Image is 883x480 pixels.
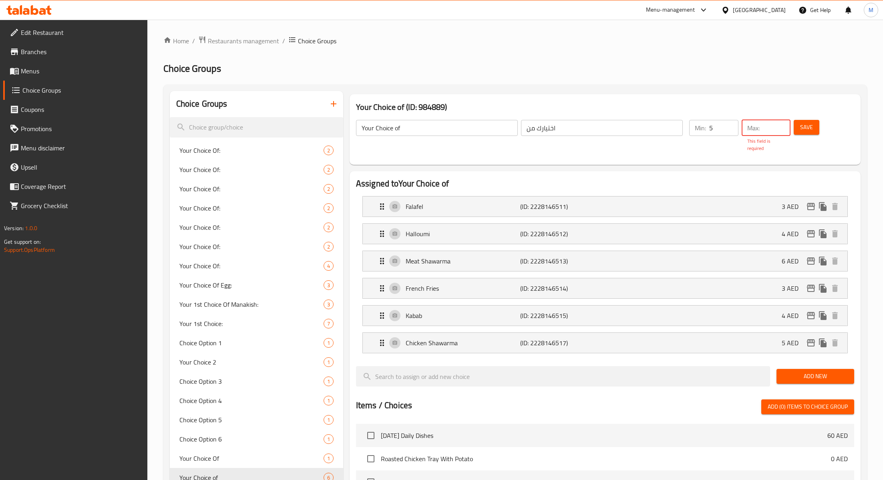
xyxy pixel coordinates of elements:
li: Expand [356,247,854,275]
button: edit [805,255,817,267]
div: Choice Option 51 [170,410,343,429]
span: Add New [783,371,848,381]
span: Get support on: [4,237,41,247]
div: Choices [324,377,334,386]
button: delete [829,201,841,213]
div: Expand [363,196,847,217]
span: Your Choice Of Egg: [179,280,324,290]
span: 3 [324,301,333,308]
li: Expand [356,193,854,220]
div: Your Choice Of1 [170,449,343,468]
span: 1 [324,358,333,366]
div: Your Choice Of Egg:3 [170,275,343,295]
p: Halloumi [406,229,520,239]
span: 2 [324,243,333,251]
button: delete [829,255,841,267]
span: Save [800,122,813,132]
p: (ID: 2228146514) [520,284,597,293]
div: Expand [363,306,847,326]
span: Your Choice 2 [179,357,324,367]
button: duplicate [817,337,829,349]
a: Coverage Report [3,177,147,196]
button: delete [829,337,841,349]
p: 60 AED [827,431,848,440]
p: (ID: 2228146511) [520,202,597,211]
span: Restaurants management [208,36,279,46]
div: Choices [324,454,334,463]
span: Coverage Report [21,182,141,191]
p: (ID: 2228146517) [520,338,597,348]
div: Choices [324,280,334,290]
p: French Fries [406,284,520,293]
span: Roasted Chicken Tray With Potato [381,454,831,464]
button: edit [805,337,817,349]
li: Expand [356,329,854,356]
p: This field is required [747,138,785,152]
span: Choice Option 1 [179,338,324,348]
div: Choices [324,165,334,174]
button: Save [794,120,819,135]
span: 2 [324,224,333,231]
li: / [192,36,195,46]
div: Menu-management [646,5,695,15]
input: search [170,117,343,138]
button: edit [805,228,817,240]
p: (ID: 2228146515) [520,311,597,320]
a: Edit Restaurant [3,23,147,42]
div: Choices [324,396,334,405]
div: Choices [324,357,334,367]
div: Expand [363,278,847,298]
span: Coupons [21,105,141,114]
p: Falafel [406,202,520,211]
span: Choice Groups [298,36,336,46]
span: Choice Option 4 [179,396,324,405]
div: Your Choice Of:2 [170,179,343,198]
span: 1 [324,435,333,443]
a: Restaurants management [198,36,279,46]
span: 1.0.0 [25,223,37,233]
div: Your Choice Of:2 [170,237,343,256]
div: Expand [363,224,847,244]
a: Grocery Checklist [3,196,147,215]
span: Choice Option 6 [179,434,324,444]
button: Add New [776,369,854,384]
button: delete [829,282,841,294]
button: edit [805,310,817,322]
div: Choice Option 61 [170,429,343,449]
div: Your Choice 21 [170,352,343,372]
span: 2 [324,147,333,154]
button: edit [805,201,817,213]
span: Choice Option 5 [179,415,324,425]
span: Promotions [21,124,141,134]
span: 3 [324,282,333,289]
h3: Your Choice of (ID: 984889) [356,101,854,113]
h2: Items / Choices [356,399,412,411]
p: (ID: 2228146512) [520,229,597,239]
span: Grocery Checklist [21,201,141,211]
a: Promotions [3,119,147,138]
li: / [282,36,285,46]
div: Choice Option 41 [170,391,343,410]
li: Expand [356,220,854,247]
span: Upsell [21,162,141,172]
p: 3 AED [782,284,805,293]
a: Upsell [3,158,147,177]
button: duplicate [817,228,829,240]
button: duplicate [817,310,829,322]
p: (ID: 2228146513) [520,256,597,266]
div: Choices [324,319,334,328]
p: Min: [695,123,706,133]
a: Choice Groups [3,81,147,100]
a: Menus [3,61,147,81]
div: Your 1st Choice:7 [170,314,343,333]
span: Your Choice Of: [179,223,324,232]
li: Expand [356,275,854,302]
div: Your Choice Of:4 [170,256,343,275]
button: duplicate [817,255,829,267]
div: Your Choice Of:2 [170,218,343,237]
span: Your 1st Choice: [179,319,324,328]
div: Choices [324,261,334,271]
div: Expand [363,251,847,271]
span: Your Choice Of: [179,184,324,194]
p: 0 AED [831,454,848,464]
